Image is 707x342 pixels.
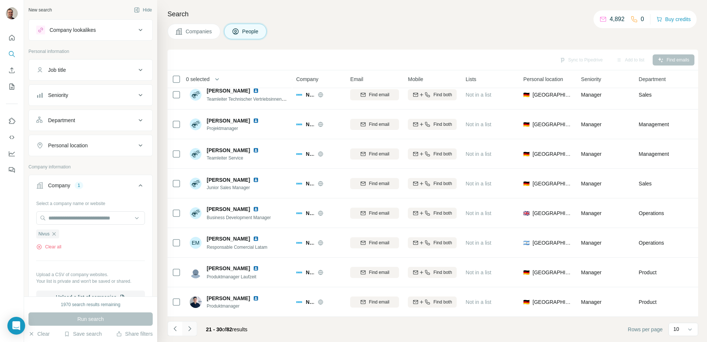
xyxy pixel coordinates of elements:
span: Find email [369,269,389,276]
span: Find email [369,151,389,157]
span: Manager [581,92,601,98]
span: results [206,326,247,332]
button: Share filters [116,330,153,338]
button: Dashboard [6,147,18,160]
img: LinkedIn logo [253,88,259,94]
button: Company1 [29,177,152,197]
span: Department [639,76,666,83]
img: Logo of Nivus [296,92,302,98]
button: Personal location [29,137,152,154]
button: Find email [350,178,399,189]
span: Find email [369,91,389,98]
span: Nivus [306,209,314,217]
span: Sales [639,91,652,98]
span: 🇬🇧 [523,209,530,217]
span: Email [350,76,363,83]
img: Logo of Nivus [296,299,302,305]
button: Find both [408,267,457,278]
span: Not in a list [466,240,491,246]
span: 21 - 30 [206,326,222,332]
span: Responsable Comercial Latam [207,245,267,250]
img: Logo of Nivus [296,121,302,127]
span: 🇩🇪 [523,150,530,158]
span: [GEOGRAPHIC_DATA] [532,91,572,98]
span: Management [639,150,669,158]
img: LinkedIn logo [253,206,259,212]
span: Manager [581,151,601,157]
span: Find both [433,151,452,157]
span: 82 [226,326,232,332]
span: 🇩🇪 [523,180,530,187]
span: Find both [433,180,452,187]
div: Company [48,182,70,189]
span: Junior Sales Manager [207,184,268,191]
span: Manager [581,269,601,275]
div: Open Intercom Messenger [7,317,25,335]
button: Find both [408,89,457,100]
span: Find email [369,210,389,217]
span: Manager [581,121,601,127]
p: Personal information [28,48,153,55]
button: Company lookalikes [29,21,152,39]
button: Find both [408,237,457,248]
span: Not in a list [466,92,491,98]
img: Avatar [6,7,18,19]
span: Not in a list [466,299,491,305]
span: 🇩🇪 [523,269,530,276]
span: Lists [466,76,476,83]
button: Find email [350,148,399,160]
span: [GEOGRAPHIC_DATA] [532,269,572,276]
button: Find email [350,296,399,308]
span: Produktmanager [207,303,268,309]
img: LinkedIn logo [253,236,259,242]
button: Use Surfe on LinkedIn [6,114,18,128]
span: Find email [369,180,389,187]
span: Nivus [306,239,314,247]
span: Nivus [306,269,314,276]
div: Company lookalikes [50,26,96,34]
img: Avatar [190,118,202,130]
div: 1970 search results remaining [61,301,121,308]
button: Feedback [6,163,18,177]
img: Avatar [190,148,202,160]
div: Job title [48,66,66,74]
img: LinkedIn logo [253,147,259,153]
button: Search [6,47,18,61]
img: Logo of Nivus [296,269,302,275]
div: Select a company name or website [36,197,145,207]
span: Nivus [306,121,314,128]
span: [PERSON_NAME] [207,117,250,124]
button: Find email [350,89,399,100]
img: Logo of Nivus [296,181,302,187]
img: Avatar [190,207,202,219]
button: Buy credits [656,14,691,24]
span: Not in a list [466,269,491,275]
div: Department [48,117,75,124]
span: Find both [433,121,452,128]
button: Find both [408,148,457,160]
img: LinkedIn logo [253,118,259,124]
button: Seniority [29,86,152,104]
span: Not in a list [466,210,491,216]
p: 10 [673,325,679,333]
span: Nivus [306,91,314,98]
span: 🇩🇪 [523,91,530,98]
span: Find both [433,269,452,276]
button: Quick start [6,31,18,44]
p: 0 [641,15,644,24]
span: [GEOGRAPHIC_DATA] [532,298,572,306]
img: LinkedIn logo [253,177,259,183]
span: Not in a list [466,181,491,187]
div: EM [190,237,202,249]
button: Find both [408,296,457,308]
span: [PERSON_NAME] [207,235,250,242]
span: [GEOGRAPHIC_DATA] [532,239,572,247]
span: People [242,28,259,35]
span: Mobile [408,76,423,83]
button: Hide [129,4,157,16]
p: Upload a CSV of company websites. [36,271,145,278]
button: Clear all [36,244,61,250]
div: Seniority [48,91,68,99]
img: Logo of Nivus [296,240,302,246]
span: Seniority [581,76,601,83]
